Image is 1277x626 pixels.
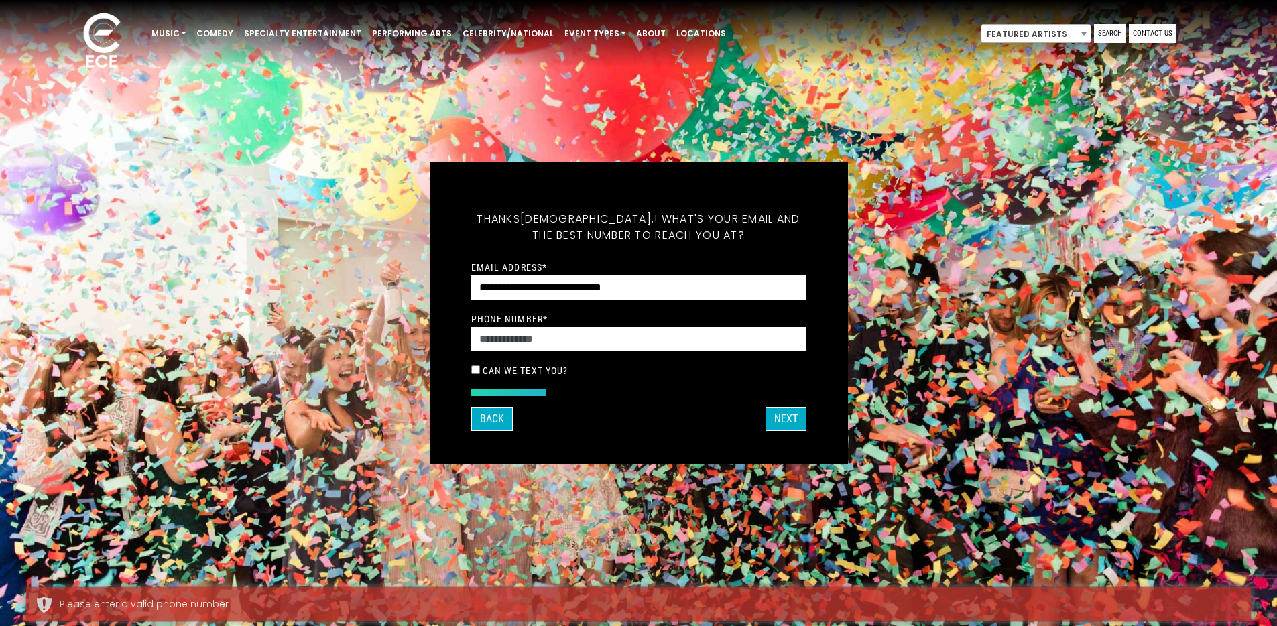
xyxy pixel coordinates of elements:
[146,22,191,45] a: Music
[1129,24,1176,43] a: Contact Us
[471,313,548,325] label: Phone Number
[471,261,548,273] label: Email Address
[766,407,806,431] button: Next
[981,25,1091,44] span: Featured Artists
[457,22,559,45] a: Celebrity/National
[631,22,671,45] a: About
[471,407,513,431] button: Back
[520,211,654,227] span: [DEMOGRAPHIC_DATA],
[367,22,457,45] a: Performing Arts
[68,9,135,74] img: ece_new_logo_whitev2-1.png
[559,22,631,45] a: Event Types
[191,22,239,45] a: Comedy
[1094,24,1126,43] a: Search
[239,22,367,45] a: Specialty Entertainment
[671,22,731,45] a: Locations
[483,365,568,377] label: Can we text you?
[471,195,806,259] h5: Thanks ! What's your email and the best number to reach you at?
[981,24,1091,43] span: Featured Artists
[60,597,1241,611] div: Please enter a valid phone number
